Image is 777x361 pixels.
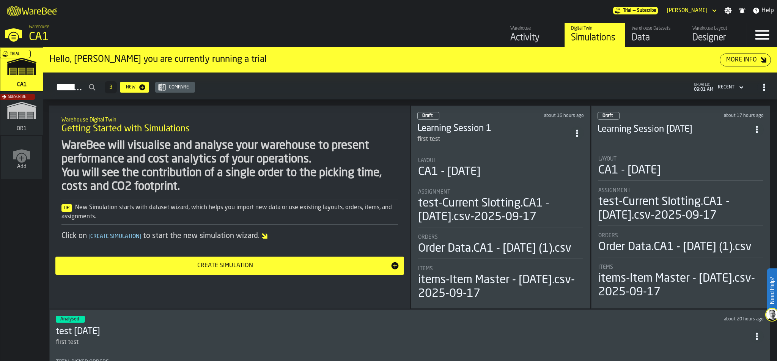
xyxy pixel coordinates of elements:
[598,112,620,120] div: status-0 2
[598,164,661,177] div: CA1 - [DATE]
[667,8,708,14] div: DropdownMenuValue-David Kapusinski
[140,234,142,239] span: ]
[10,52,20,56] span: Trial
[418,234,583,240] div: Title
[602,114,613,118] span: Draft
[718,85,735,90] div: DropdownMenuValue-4
[418,266,433,272] span: Items
[418,189,450,195] span: Assignment
[735,7,749,14] label: button-toggle-Notifications
[598,148,764,301] section: card-SimulationDashboardCard-draft
[418,158,583,164] div: Title
[88,234,90,239] span: [
[418,266,583,272] div: Title
[55,112,404,139] div: title-Getting Started with Simulations
[56,326,750,338] h3: test [DATE]
[598,188,631,194] span: Assignment
[623,8,631,13] span: Trial
[598,233,763,239] div: Title
[417,112,439,120] div: status-0 2
[418,189,583,195] div: Title
[632,26,680,31] div: Warehouse Datasets
[720,54,771,66] button: button-More Info
[512,113,584,118] div: Updated: 9/24/2025, 5:19:00 PM Created: 9/24/2025, 3:44:48 PM
[598,264,763,270] div: Title
[17,164,27,170] span: Add
[0,92,43,136] a: link-to-/wh/i/02d92962-0f11-4133-9763-7cb092bceeef/simulations
[598,156,617,162] span: Layout
[417,123,570,135] h3: Learning Session 1
[613,7,658,14] a: link-to-/wh/i/76e2a128-1b54-4d66-80d4-05ae4c277723/pricing/
[598,264,613,270] span: Items
[598,188,763,194] div: Title
[422,114,433,118] span: Draft
[598,156,763,162] div: Title
[166,85,192,90] div: Compare
[60,317,79,322] span: Analysed
[747,23,777,47] label: button-toggle-Menu
[664,6,718,15] div: DropdownMenuValue-David Kapusinski
[591,106,771,309] div: ItemListCard-DashboardItemContainer
[418,234,583,259] div: stat-Orders
[61,139,398,194] div: WareBee will visualise and analyse your warehouse to present performance and cost analytics of yo...
[721,7,735,14] label: button-toggle-Settings
[56,338,79,347] div: first test
[417,135,570,144] div: first test
[155,82,195,93] button: button-Compare
[510,32,558,44] div: Activity
[29,24,49,30] span: Warehouse
[565,23,625,47] a: link-to-/wh/i/76e2a128-1b54-4d66-80d4-05ae4c277723/simulations
[613,7,658,14] div: Menu Subscription
[692,26,741,31] div: Warehouse Layout
[60,261,390,270] div: Create Simulation
[411,106,590,309] div: ItemListCard-DashboardItemContainer
[87,234,143,239] span: Create Simulation
[632,32,680,44] div: Data
[417,135,440,144] div: first test
[510,26,558,31] div: Warehouse
[8,95,26,99] span: Subscribe
[571,32,619,44] div: Simulations
[102,81,120,93] div: ButtonLoadMore-Load More-Prev-First-Last
[598,188,763,226] div: stat-Assignment
[686,23,747,47] a: link-to-/wh/i/76e2a128-1b54-4d66-80d4-05ae4c277723/designer
[61,203,398,221] div: New Simulation starts with dataset wizard, which helps you import new data or use existing layout...
[749,6,777,15] label: button-toggle-Help
[56,326,750,338] div: test 2025-09-16
[425,317,764,322] div: Updated: 9/24/2025, 12:32:30 PM Created: 9/16/2025, 2:46:11 PM
[625,23,686,47] a: link-to-/wh/i/76e2a128-1b54-4d66-80d4-05ae4c277723/data
[504,23,565,47] a: link-to-/wh/i/76e2a128-1b54-4d66-80d4-05ae4c277723/feed/
[417,150,584,302] section: card-SimulationDashboardCard-draft
[633,8,635,13] span: —
[29,30,234,44] div: CA1
[418,273,583,301] div: items-Item Master - [DATE].csv-2025-09-17
[109,85,112,90] span: 3
[49,106,410,309] div: ItemListCard-
[61,123,190,135] span: Getting Started with Simulations
[1,136,42,180] a: link-to-/wh/new
[418,242,571,255] div: Order Data.CA1 - [DATE] (1).csv
[49,54,720,66] div: Hello, [PERSON_NAME] you are currently running a trial
[43,73,777,99] h2: button-Simulations
[692,113,764,118] div: Updated: 9/24/2025, 3:44:07 PM Created: 9/24/2025, 3:08:43 PM
[418,158,583,182] div: stat-Layout
[0,48,43,92] a: link-to-/wh/i/76e2a128-1b54-4d66-80d4-05ae4c277723/simulations
[571,26,619,31] div: Digital Twin
[56,338,750,347] div: first test
[598,123,750,136] h3: Learning Session [DATE]
[598,123,750,136] div: Learning Session 09/24/25
[418,189,583,227] div: stat-Assignment
[418,158,436,164] span: Layout
[418,165,481,179] div: CA1 - [DATE]
[418,234,438,240] span: Orders
[61,115,398,123] h2: Sub Title
[761,6,774,15] span: Help
[598,264,763,299] div: stat-Items
[694,83,713,87] span: updated:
